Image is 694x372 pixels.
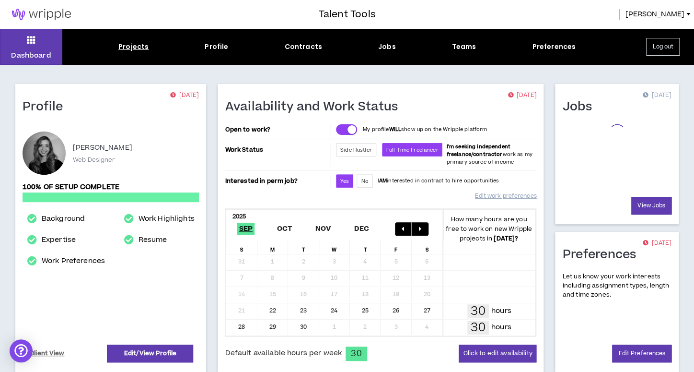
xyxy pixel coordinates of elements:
a: Background [42,213,85,225]
div: Profile [205,42,228,52]
span: work as my primary source of income [446,143,532,166]
div: W [319,240,350,254]
p: hours [491,306,511,316]
h1: Availability and Work Status [225,99,405,115]
p: Interested in perm job? [225,174,328,188]
span: Sep [237,223,254,235]
a: Edit work preferences [475,188,536,204]
span: Default available hours per week [225,348,341,359]
div: S [412,240,442,254]
strong: AM [379,177,387,184]
h1: Jobs [562,99,599,115]
b: I'm seeking independent freelance/contractor [446,143,510,158]
a: Client View [28,345,66,362]
a: Resume [139,234,167,246]
a: Expertise [42,234,76,246]
p: Work Status [225,143,328,156]
p: [DATE] [508,91,536,100]
span: No [361,178,368,185]
div: M [257,240,288,254]
div: Contracts [284,42,322,52]
div: T [350,240,381,254]
div: Projects [118,42,149,52]
p: Let us know your work interests including assignment types, length and time zones. [562,272,671,300]
span: Oct [275,223,294,235]
h3: Talent Tools [318,7,375,22]
h1: Profile [23,99,70,115]
p: I interested in contract to hire opportunities [378,177,499,185]
button: Click to edit availability [459,345,536,362]
p: [DATE] [170,91,199,100]
p: Web Designer [73,156,115,164]
a: View Jobs [631,197,671,215]
span: Nov [313,223,333,235]
p: hours [491,322,511,333]
p: [DATE] [643,239,671,248]
p: My profile show up on the Wripple platform [363,126,487,133]
a: Edit Preferences [612,345,671,362]
b: [DATE] ? [494,234,518,243]
p: 100% of setup complete [23,182,199,192]
div: F [381,240,411,254]
strong: WILL [389,126,401,133]
span: Side Hustler [340,146,372,154]
div: T [288,240,319,254]
div: Teams [451,42,476,52]
a: Work Preferences [42,255,105,267]
div: Jobs [378,42,396,52]
p: Dashboard [11,50,51,60]
b: 2025 [232,212,246,221]
p: Open to work? [225,126,328,133]
span: Dec [352,223,371,235]
h1: Preferences [562,247,643,263]
div: S [226,240,257,254]
button: Log out [646,38,680,56]
a: Work Highlights [139,213,195,225]
p: How many hours are you free to work on new Wripple projects in [442,215,535,243]
span: Yes [340,178,349,185]
div: Open Intercom Messenger [10,339,33,362]
div: Karla V. [23,132,66,175]
p: [DATE] [643,91,671,100]
a: Edit/View Profile [107,345,193,362]
div: Preferences [532,42,576,52]
p: [PERSON_NAME] [73,142,132,154]
span: [PERSON_NAME] [625,9,684,20]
